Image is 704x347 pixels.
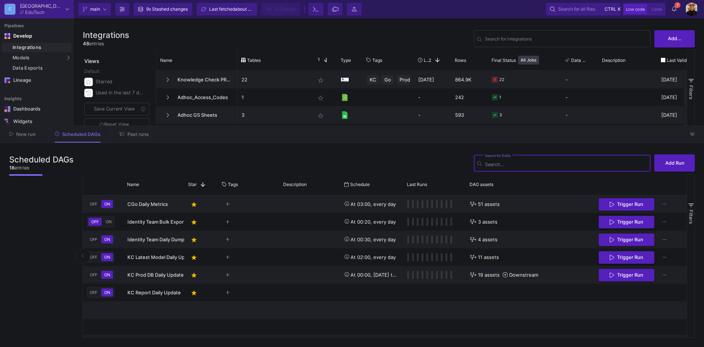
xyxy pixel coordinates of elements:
[485,37,647,43] input: Search for name, tables, ...
[654,30,695,48] button: Add...
[88,272,99,277] span: OFF
[101,200,113,208] button: ON
[88,218,102,226] button: OFF
[173,106,233,124] span: Adhoc GS Sheets
[13,119,61,125] div: Widgets
[88,271,99,279] button: OFF
[602,57,626,63] span: Description
[518,56,539,64] button: All Jobs
[499,106,502,124] div: 3
[13,65,70,71] div: Data Exports
[2,116,71,127] a: Navigation iconWidgets
[127,182,139,187] span: Name
[469,182,493,187] span: DAG assets
[88,201,99,207] span: OFF
[345,196,399,213] div: At 03:00, every day
[451,124,488,141] div: 363
[451,106,488,124] div: 593
[685,3,698,16] img: bg52tvgs8dxfpOhHYAd0g09LCcAxm85PnUXHwHyc.png
[62,132,101,137] span: Scheduled DAGs
[88,237,99,242] span: OFF
[667,57,691,63] span: Last Valid Job
[83,213,687,231] div: Press SPACE to select this row.
[2,103,71,115] a: Navigation iconDashboards
[657,71,701,88] div: [DATE]
[688,85,694,99] span: Filters
[414,106,451,124] div: -
[88,255,99,260] span: OFF
[599,251,654,264] button: Trigger Run
[546,3,620,15] button: Search for all filesctrlk
[146,4,188,15] div: 9x Stashed changes
[209,4,253,15] div: Last fetched
[657,106,701,124] div: [DATE]
[103,237,112,242] span: ON
[668,36,682,41] span: Add...
[103,201,112,207] span: ON
[83,41,89,46] span: 48
[83,195,687,213] div: Press SPACE to select this row.
[599,269,654,282] button: Trigger Run
[566,89,594,106] div: -
[424,57,429,63] span: Last Used
[9,164,74,171] div: entries
[83,284,687,301] div: Press SPACE to select this row.
[13,106,61,112] div: Dashboards
[558,4,595,15] span: Search for all files
[650,4,664,14] button: Code
[127,254,195,260] span: KC Latest Model Daily Update
[499,124,501,141] div: 1
[104,218,113,226] button: ON
[341,78,349,81] img: [Legacy] MySQL on RDS
[88,253,99,261] button: OFF
[103,290,112,295] span: ON
[242,106,307,124] p: 3
[101,253,113,261] button: ON
[599,234,654,246] button: Trigger Run
[101,235,113,243] button: ON
[618,5,621,14] span: k
[88,290,99,295] span: OFF
[103,272,112,277] span: ON
[88,235,99,243] button: OFF
[83,40,129,47] div: entries
[345,249,399,266] div: At 02:00, every day
[101,271,113,279] button: ON
[127,132,149,137] span: Past runs
[104,219,113,224] span: ON
[665,160,684,166] span: Add Run
[599,216,654,229] button: Trigger Run
[197,3,257,15] button: Last fetchedabout 1 hour ago
[350,182,370,187] span: Schedule
[83,87,151,98] button: Used in the last 7 days
[478,266,500,284] span: 19 assets
[414,88,451,106] div: -
[16,132,36,137] span: New run
[13,33,24,39] div: Develop
[242,124,307,141] p: 1
[4,119,10,125] img: Navigation icon
[242,71,307,88] p: 22
[2,43,71,52] a: Integrations
[78,3,111,15] button: main
[173,71,233,88] span: Knowledge Check PROD DB
[235,6,269,12] span: about 1 hour ago
[370,71,376,88] span: KC
[414,124,451,141] div: -
[94,106,135,112] span: Save Current View
[190,235,198,244] mat-icon: star
[566,71,594,88] div: -
[605,5,616,14] span: ctrl
[9,155,74,164] h3: Scheduled DAGs
[654,154,695,172] button: Add Run
[372,57,382,63] span: Tags
[83,231,687,248] div: Press SPACE to select this row.
[127,201,168,207] span: CGo Daily Metrics
[4,106,10,112] img: Navigation icon
[451,71,488,88] div: 864.9K
[688,210,694,224] span: Filters
[9,165,14,171] span: 18
[341,57,351,63] span: Type
[407,182,427,187] span: Last Runs
[566,106,594,123] div: -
